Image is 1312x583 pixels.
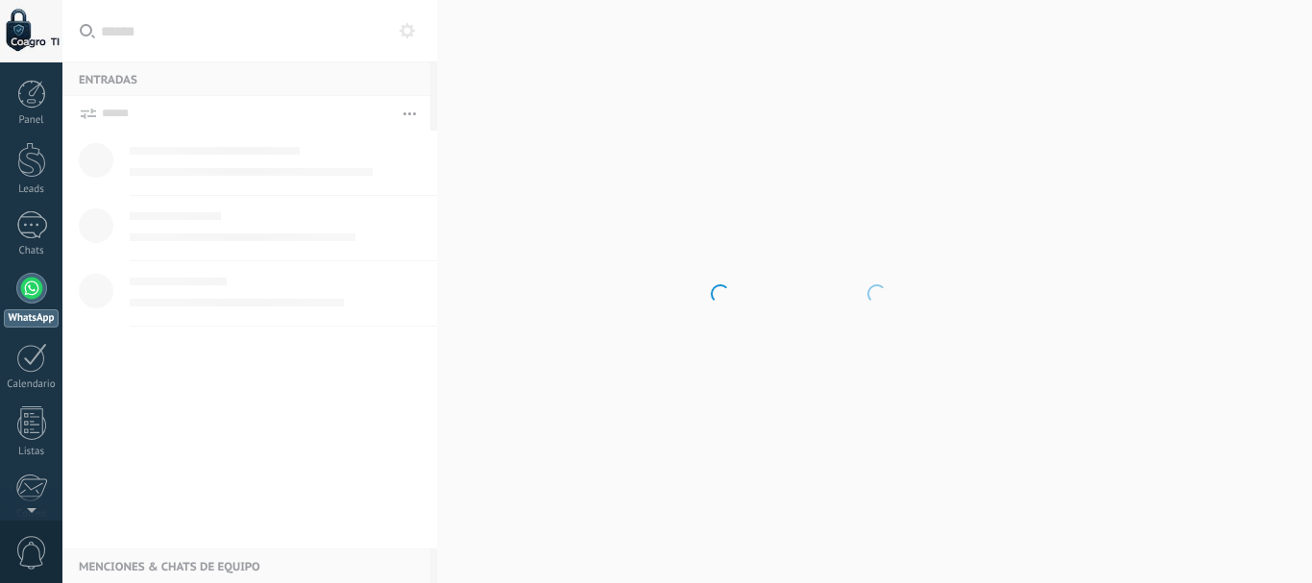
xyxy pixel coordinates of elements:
div: WhatsApp [4,309,59,328]
div: Panel [4,114,60,127]
div: Calendario [4,378,60,391]
div: Chats [4,245,60,257]
div: Listas [4,446,60,458]
div: Leads [4,183,60,196]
